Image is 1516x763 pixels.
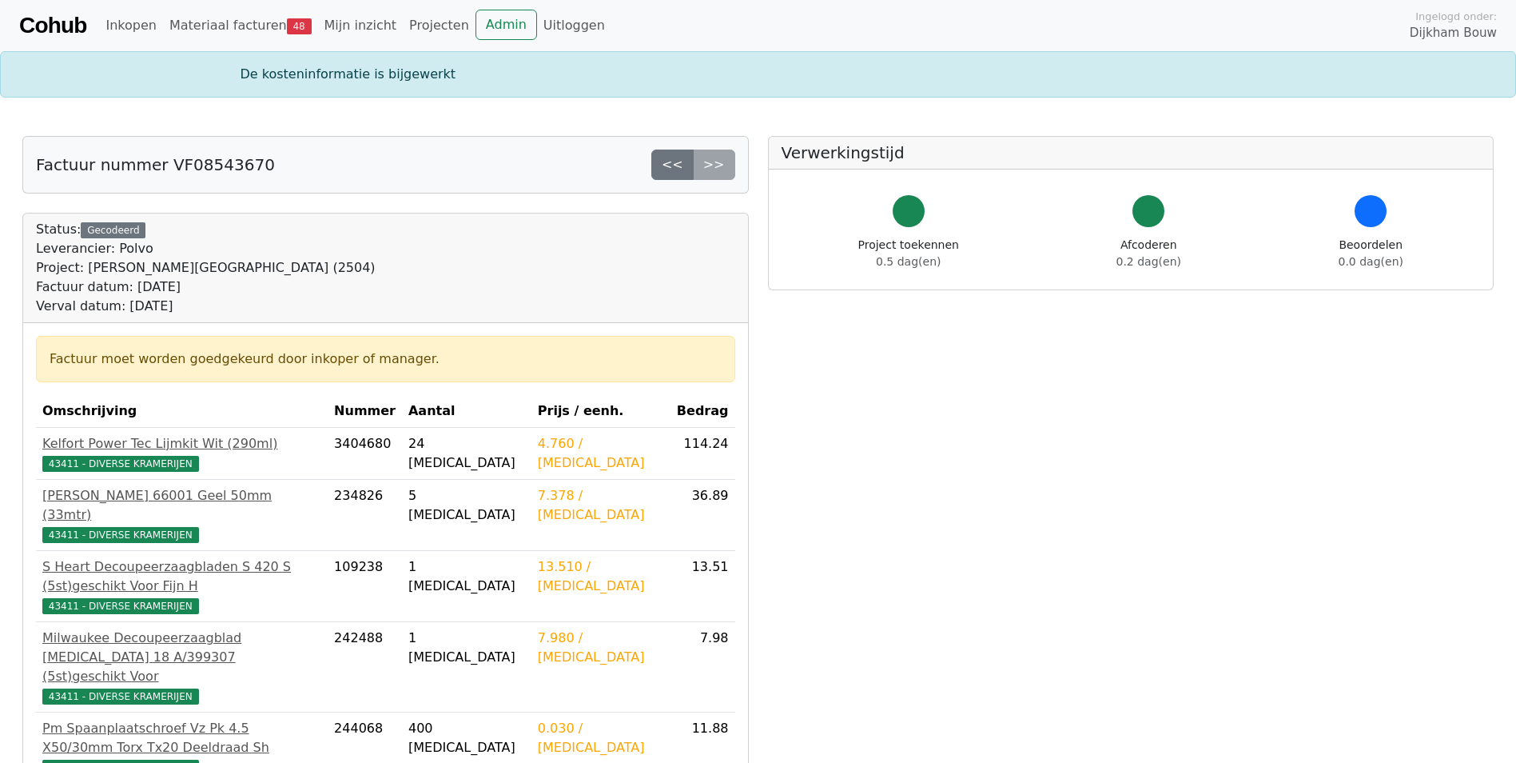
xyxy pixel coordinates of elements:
[36,155,275,174] h5: Factuur nummer VF08543670
[402,395,531,428] th: Aantal
[537,10,611,42] a: Uitloggen
[408,557,525,596] div: 1 [MEDICAL_DATA]
[42,456,199,472] span: 43411 - DIVERSE KRAMERIJEN
[538,486,664,525] div: 7.378 / [MEDICAL_DATA]
[538,629,664,667] div: 7.980 / [MEDICAL_DATA]
[42,557,321,615] a: S Heart Decoupeerzaagbladen S 420 S (5st)geschikt Voor Fijn H43411 - DIVERSE KRAMERIJEN
[1116,237,1181,270] div: Afcoderen
[403,10,475,42] a: Projecten
[531,395,670,428] th: Prijs / eenh.
[42,486,321,544] a: [PERSON_NAME] 66001 Geel 50mm (33mtr)43411 - DIVERSE KRAMERIJEN
[36,297,376,316] div: Verval datum: [DATE]
[42,434,321,453] div: Kelfort Power Tec Lijmkit Wit (290ml)
[42,486,321,525] div: [PERSON_NAME] 66001 Geel 50mm (33mtr)
[1339,237,1403,270] div: Beoordelen
[538,434,664,473] div: 4.760 / [MEDICAL_DATA]
[538,719,664,757] div: 0.030 / [MEDICAL_DATA]
[408,486,525,525] div: 5 [MEDICAL_DATA]
[328,622,402,713] td: 242488
[42,434,321,473] a: Kelfort Power Tec Lijmkit Wit (290ml)43411 - DIVERSE KRAMERIJEN
[42,689,199,705] span: 43411 - DIVERSE KRAMERIJEN
[1415,9,1497,24] span: Ingelogd onder:
[42,557,321,596] div: S Heart Decoupeerzaagbladen S 420 S (5st)geschikt Voor Fijn H
[670,428,735,480] td: 114.24
[36,239,376,258] div: Leverancier: Polvo
[328,551,402,622] td: 109238
[782,143,1481,162] h5: Verwerkingstijd
[81,222,145,238] div: Gecodeerd
[670,551,735,622] td: 13.51
[408,719,525,757] div: 400 [MEDICAL_DATA]
[42,629,321,705] a: Milwaukee Decoupeerzaagblad [MEDICAL_DATA] 18 A/399307 (5st)geschikt Voor43411 - DIVERSE KRAMERIJEN
[231,65,1286,84] div: De kosteninformatie is bijgewerkt
[1339,255,1403,268] span: 0.0 dag(en)
[99,10,162,42] a: Inkopen
[876,255,941,268] span: 0.5 dag(en)
[538,557,664,596] div: 13.510 / [MEDICAL_DATA]
[475,10,537,40] a: Admin
[651,150,694,180] a: <<
[287,18,312,34] span: 48
[328,480,402,551] td: 234826
[19,6,86,45] a: Cohub
[408,629,525,667] div: 1 [MEDICAL_DATA]
[858,237,959,270] div: Project toekennen
[42,629,321,686] div: Milwaukee Decoupeerzaagblad [MEDICAL_DATA] 18 A/399307 (5st)geschikt Voor
[1116,255,1181,268] span: 0.2 dag(en)
[36,278,376,297] div: Factuur datum: [DATE]
[36,258,376,278] div: Project: [PERSON_NAME][GEOGRAPHIC_DATA] (2504)
[670,622,735,713] td: 7.98
[42,719,321,757] div: Pm Spaanplaatschroef Vz Pk 4.5 X50/30mm Torx Tx20 Deeldraad Sh
[42,527,199,543] span: 43411 - DIVERSE KRAMERIJEN
[50,350,722,369] div: Factuur moet worden goedgekeurd door inkoper of manager.
[1410,24,1497,42] span: Dijkham Bouw
[42,598,199,614] span: 43411 - DIVERSE KRAMERIJEN
[163,10,318,42] a: Materiaal facturen48
[328,428,402,480] td: 3404680
[408,434,525,473] div: 24 [MEDICAL_DATA]
[670,395,735,428] th: Bedrag
[36,395,328,428] th: Omschrijving
[36,220,376,316] div: Status:
[318,10,404,42] a: Mijn inzicht
[328,395,402,428] th: Nummer
[670,480,735,551] td: 36.89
